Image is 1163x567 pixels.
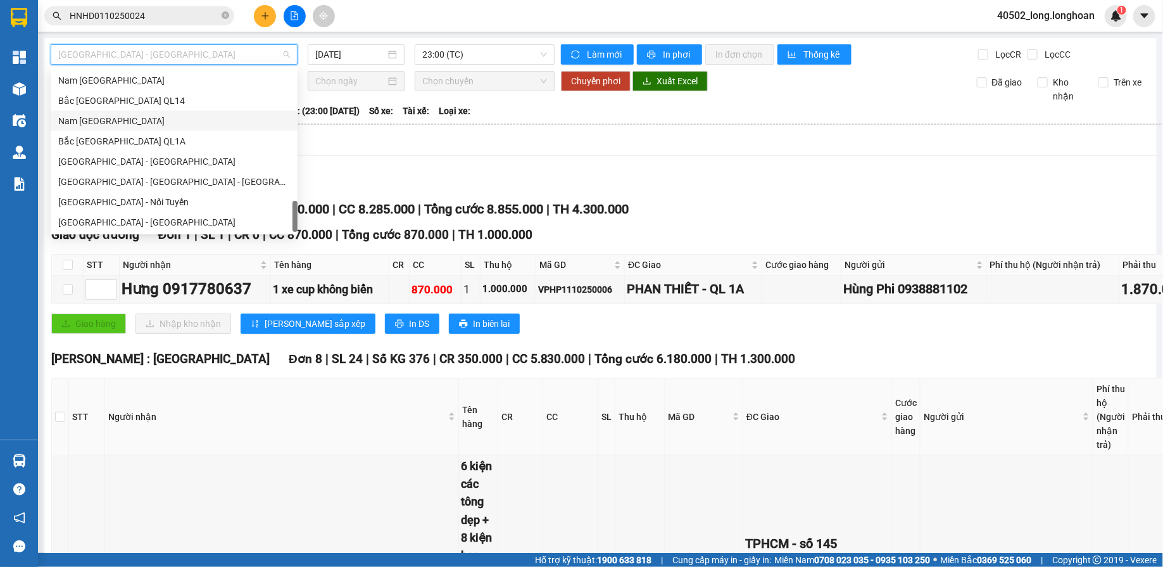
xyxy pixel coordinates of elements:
[251,319,260,329] span: sort-ascending
[462,255,481,276] th: SL
[722,352,796,366] span: TH 1.300.000
[482,282,534,297] div: 1.000.000
[627,279,760,299] div: PHAN THIẾT - QL 1A
[332,352,363,366] span: SL 24
[643,77,651,87] span: download
[1041,553,1043,567] span: |
[123,258,258,272] span: Người nhận
[498,379,543,456] th: CR
[366,352,369,366] span: |
[194,227,198,242] span: |
[222,10,229,22] span: close-circle
[339,201,415,217] span: CC 8.285.000
[774,553,930,567] span: Miền Nam
[234,227,260,242] span: CR 0
[597,555,651,565] strong: 1900 633 818
[409,317,429,331] span: In DS
[51,212,298,233] div: Hà Nội - Đà Nẵng
[13,146,26,159] img: warehouse-icon
[412,281,458,298] div: 870.000
[512,352,586,366] span: CC 5.830.000
[13,483,25,495] span: question-circle
[933,557,937,563] span: ⚪️
[13,454,26,468] img: warehouse-icon
[201,227,225,242] span: SL 1
[108,410,446,424] span: Người nhận
[135,314,231,334] button: downloadNhập kho nhận
[289,352,322,366] span: Đơn 8
[843,279,984,299] div: Hùng Phi 0938881102
[546,201,550,217] span: |
[51,131,298,151] div: Bắc Trung Nam QL1A
[1109,75,1147,89] span: Trên xe
[385,314,439,334] button: printerIn DS
[814,555,930,565] strong: 0708 023 035 - 0935 103 250
[632,71,708,91] button: downloadXuất Excel
[543,379,598,456] th: CC
[987,8,1105,23] span: 40502_long.longhoan
[51,151,298,172] div: Hà Nội - Hồ Chí Minh
[1093,379,1129,456] th: Phí thu hộ (Người nhận trả)
[1110,10,1122,22] img: icon-new-feature
[51,91,298,111] div: Bắc Trung Nam QL14
[332,201,336,217] span: |
[424,201,543,217] span: Tổng cước 8.855.000
[458,227,532,242] span: TH 1.000.000
[58,73,290,87] div: Nam [GEOGRAPHIC_DATA]
[459,379,498,456] th: Tên hàng
[439,352,503,366] span: CR 350.000
[977,555,1031,565] strong: 0369 525 060
[271,255,389,276] th: Tên hàng
[267,104,360,118] span: Chuyến: (23:00 [DATE])
[892,379,921,456] th: Cước giao hàng
[538,283,622,296] div: VPHP1110250006
[58,94,290,108] div: Bắc [GEOGRAPHIC_DATA] QL14
[746,410,879,424] span: ĐC Giao
[439,104,470,118] span: Loại xe:
[315,48,386,61] input: 12/10/2025
[433,352,436,366] span: |
[418,201,421,217] span: |
[463,281,478,298] div: 1
[663,48,692,61] span: In phơi
[228,227,231,242] span: |
[506,352,509,366] span: |
[481,255,536,276] th: Thu hộ
[13,114,26,127] img: warehouse-icon
[58,175,290,189] div: [GEOGRAPHIC_DATA] - [GEOGRAPHIC_DATA] - [GEOGRAPHIC_DATA]
[661,553,663,567] span: |
[261,11,270,20] span: plus
[535,553,651,567] span: Hỗ trợ kỹ thuật:
[51,352,270,366] span: [PERSON_NAME] : [GEOGRAPHIC_DATA]
[58,215,290,229] div: [GEOGRAPHIC_DATA] - [GEOGRAPHIC_DATA]
[987,255,1120,276] th: Phí thu hộ (Người nhận trả)
[1117,6,1126,15] sup: 1
[777,44,852,65] button: bar-chartThống kê
[342,227,449,242] span: Tổng cước 870.000
[561,71,631,91] button: Chuyển phơi
[762,255,841,276] th: Cước giao hàng
[1093,556,1102,564] span: copyright
[589,352,592,366] span: |
[395,319,404,329] span: printer
[1048,75,1089,103] span: Kho nhận
[273,281,386,298] div: 1 xe cup không biển
[69,379,105,456] th: STT
[254,5,276,27] button: plus
[319,11,328,20] span: aim
[845,258,973,272] span: Người gửi
[536,276,625,304] td: VPHP1110250006
[315,74,386,88] input: Chọn ngày
[51,227,139,242] span: Giao dọc đường
[422,45,547,64] span: 23:00 (TC)
[263,227,266,242] span: |
[637,44,702,65] button: printerIn phơi
[1040,48,1072,61] span: Lọc CC
[70,9,219,23] input: Tìm tên, số ĐT hoặc mã đơn
[803,48,841,61] span: Thống kê
[705,44,774,65] button: In đơn chọn
[53,11,61,20] span: search
[595,352,712,366] span: Tổng cước 6.180.000
[325,352,329,366] span: |
[369,104,393,118] span: Số xe:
